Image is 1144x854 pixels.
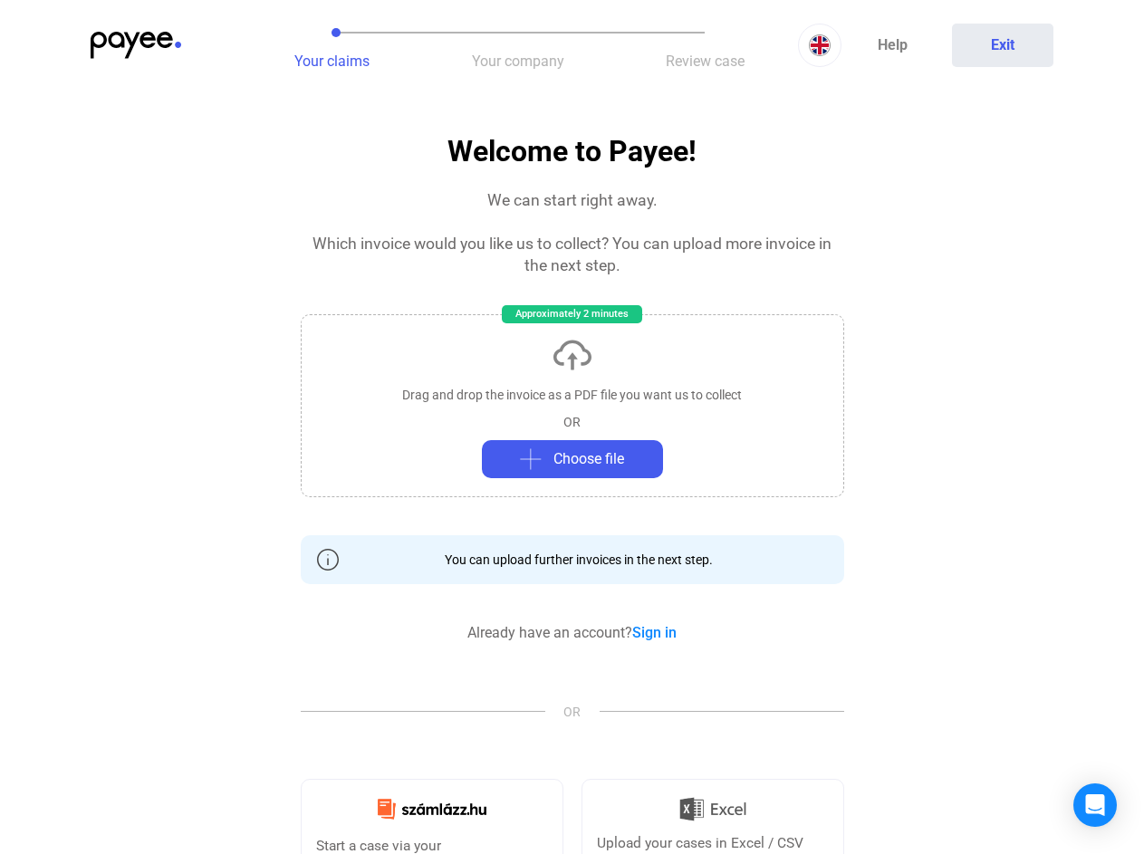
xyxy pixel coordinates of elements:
[294,53,370,70] span: Your claims
[467,622,677,644] div: Already have an account?
[502,305,642,323] div: Approximately 2 minutes
[666,53,745,70] span: Review case
[632,624,677,641] a: Sign in
[487,189,658,211] div: We can start right away.
[1073,783,1117,827] div: Open Intercom Messenger
[447,136,697,168] h1: Welcome to Payee!
[841,24,943,67] a: Help
[798,24,841,67] button: EN
[553,448,624,470] span: Choose file
[551,333,594,377] img: upload-cloud
[952,24,1053,67] button: Exit
[402,386,742,404] div: Drag and drop the invoice as a PDF file you want us to collect
[679,791,746,829] img: Excel
[520,448,542,470] img: plus-grey
[563,413,581,431] div: OR
[431,551,713,569] div: You can upload further invoices in the next step.
[367,788,497,830] img: Számlázz.hu
[545,703,600,721] span: OR
[301,233,844,276] div: Which invoice would you like us to collect? You can upload more invoice in the next step.
[482,440,663,478] button: plus-greyChoose file
[472,53,564,70] span: Your company
[91,32,181,59] img: payee-logo
[317,549,339,571] img: info-grey-outline
[809,34,831,56] img: EN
